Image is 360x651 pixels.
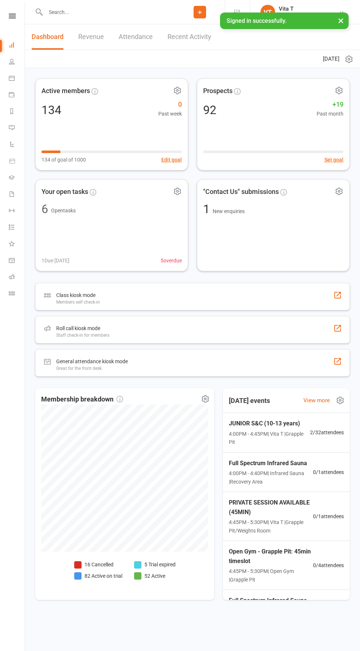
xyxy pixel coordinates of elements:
li: 82 Active on trial [74,572,122,580]
li: 16 Cancelled [74,560,122,569]
span: 134 of goal of 1000 [42,156,86,164]
div: 134 [42,104,61,116]
div: Vita T [279,6,322,12]
span: 2 / 32 attendees [310,428,344,436]
a: View more [303,396,330,405]
span: 5 overdue [161,256,182,265]
a: People [9,54,25,71]
span: Prospects [203,86,233,96]
a: Dashboard [9,38,25,54]
span: Your open tasks [42,187,88,197]
button: × [334,13,348,28]
li: 52 Active [134,572,176,580]
div: 92 [203,104,216,116]
a: Roll call kiosk mode [9,269,25,286]
span: 0 / 1 attendees [313,468,344,476]
span: "Contact Us" submissions [203,187,279,197]
span: 0 / 1 attendees [313,512,344,520]
button: Edit goal [161,156,182,164]
a: Calendar [9,71,25,87]
a: Dashboard [32,24,64,50]
span: 4:45PM - 5:30PM | Open Gym | Grapple Pit [229,567,313,584]
span: Membership breakdown [41,394,123,405]
a: Recent Activity [168,24,211,50]
span: 0 [158,99,182,110]
span: 0 / 4 attendees [313,561,344,569]
span: JUNIOR S&C (10-13 years) [229,419,310,428]
div: Staff check-in for members [56,333,109,338]
span: Past month [317,110,343,118]
h3: [DATE] events [223,394,276,407]
div: Great for the front desk [56,366,128,371]
a: Class kiosk mode [9,286,25,302]
div: Class kiosk mode [56,291,100,300]
span: Active members [42,86,90,96]
a: What's New [9,236,25,253]
span: Signed in successfully. [227,17,287,24]
div: 6 [42,203,48,215]
span: [DATE] [323,54,339,63]
span: Full Spectrum Infrared Sauna [229,459,313,468]
div: Roll call kiosk mode [56,324,109,333]
span: PRIVATE SESSION AVAILABLE (45MIN) [229,498,313,517]
span: 4:45PM - 5:30PM | Vita T | Grapple Pit/Weights Room [229,518,313,535]
a: Reports [9,104,25,120]
span: Past week [158,110,182,118]
span: 4:00PM - 4:40PM | Infrared Sauna | Recovery Area [229,469,313,486]
div: Southpac Strength [279,12,322,19]
span: 1 Due [DATE] [42,256,69,265]
li: 5 Trial expired [134,560,176,569]
span: 4:00PM - 4:45PM | Vita T | Grapple Pit [229,430,310,446]
div: General attendance kiosk mode [56,357,128,366]
span: New enquiries [213,208,245,214]
span: 1 [203,202,213,216]
a: Revenue [78,24,104,50]
div: Members self check-in [56,300,100,305]
div: VT [260,5,275,20]
span: Open Gym - Grapple Pit: 45min timeslot [229,547,313,566]
span: +19 [317,99,343,110]
a: Attendance [119,24,153,50]
span: Open tasks [51,208,76,213]
a: Product Sales [9,153,25,170]
a: Payments [9,87,25,104]
span: Full Spectrum Infrared Sauna [229,596,313,605]
a: General attendance kiosk mode [9,253,25,269]
button: Set goal [324,156,343,164]
input: Search... [43,7,175,17]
